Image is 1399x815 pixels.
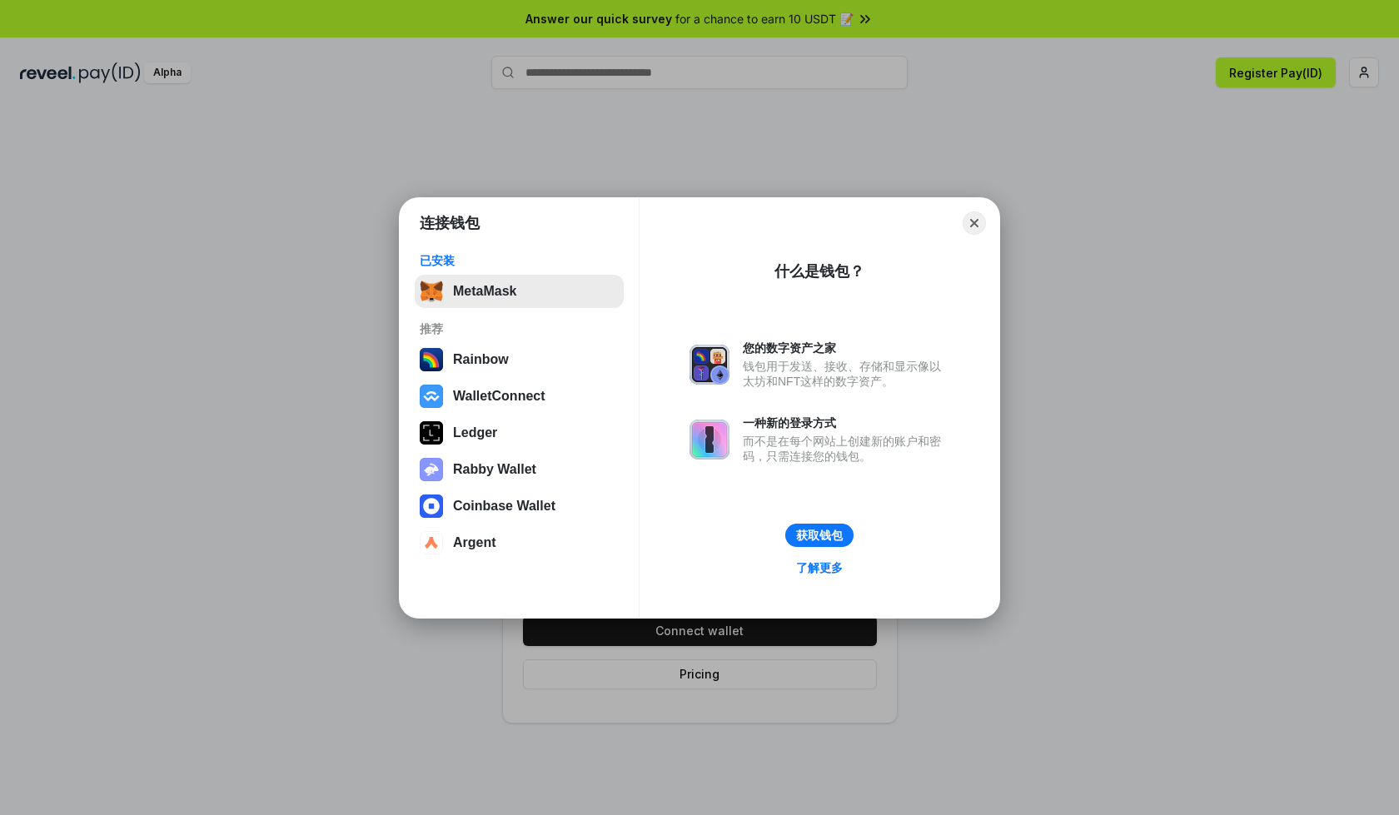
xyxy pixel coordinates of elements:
[415,275,624,308] button: MetaMask
[453,389,545,404] div: WalletConnect
[774,261,864,281] div: 什么是钱包？
[420,421,443,445] img: svg+xml,%3Csvg%20xmlns%3D%22http%3A%2F%2Fwww.w3.org%2F2000%2Fsvg%22%20width%3D%2228%22%20height%3...
[453,425,497,440] div: Ledger
[415,526,624,559] button: Argent
[743,359,949,389] div: 钱包用于发送、接收、存储和显示像以太坊和NFT这样的数字资产。
[415,489,624,523] button: Coinbase Wallet
[690,420,729,460] img: svg+xml,%3Csvg%20xmlns%3D%22http%3A%2F%2Fwww.w3.org%2F2000%2Fsvg%22%20fill%3D%22none%22%20viewBox...
[420,280,443,303] img: svg+xml,%3Csvg%20fill%3D%22none%22%20height%3D%2233%22%20viewBox%3D%220%200%2035%2033%22%20width%...
[420,494,443,518] img: svg+xml,%3Csvg%20width%3D%2228%22%20height%3D%2228%22%20viewBox%3D%220%200%2028%2028%22%20fill%3D...
[743,415,949,430] div: 一种新的登录方式
[420,321,619,336] div: 推荐
[415,343,624,376] button: Rainbow
[743,340,949,355] div: 您的数字资产之家
[420,531,443,554] img: svg+xml,%3Csvg%20width%3D%2228%22%20height%3D%2228%22%20viewBox%3D%220%200%2028%2028%22%20fill%3D...
[420,458,443,481] img: svg+xml,%3Csvg%20xmlns%3D%22http%3A%2F%2Fwww.w3.org%2F2000%2Fsvg%22%20fill%3D%22none%22%20viewBox...
[963,211,986,235] button: Close
[420,213,480,233] h1: 连接钱包
[785,524,854,547] button: 获取钱包
[453,535,496,550] div: Argent
[690,345,729,385] img: svg+xml,%3Csvg%20xmlns%3D%22http%3A%2F%2Fwww.w3.org%2F2000%2Fsvg%22%20fill%3D%22none%22%20viewBox...
[786,557,853,579] a: 了解更多
[415,380,624,413] button: WalletConnect
[796,560,843,575] div: 了解更多
[420,348,443,371] img: svg+xml,%3Csvg%20width%3D%22120%22%20height%3D%22120%22%20viewBox%3D%220%200%20120%20120%22%20fil...
[453,462,536,477] div: Rabby Wallet
[420,385,443,408] img: svg+xml,%3Csvg%20width%3D%2228%22%20height%3D%2228%22%20viewBox%3D%220%200%2028%2028%22%20fill%3D...
[415,453,624,486] button: Rabby Wallet
[453,284,516,299] div: MetaMask
[743,434,949,464] div: 而不是在每个网站上创建新的账户和密码，只需连接您的钱包。
[453,352,509,367] div: Rainbow
[415,416,624,450] button: Ledger
[796,528,843,543] div: 获取钱包
[453,499,555,514] div: Coinbase Wallet
[420,253,619,268] div: 已安装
